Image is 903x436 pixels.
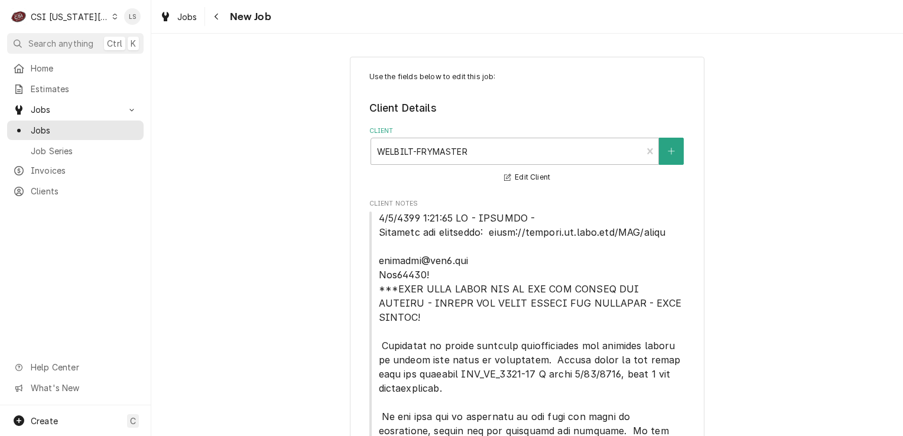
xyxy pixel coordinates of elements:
[107,37,122,50] span: Ctrl
[31,382,137,394] span: What's New
[155,7,202,27] a: Jobs
[31,83,138,95] span: Estimates
[124,8,141,25] div: LS
[31,416,58,426] span: Create
[7,141,144,161] a: Job Series
[31,361,137,373] span: Help Center
[28,37,93,50] span: Search anything
[226,9,271,25] span: New Job
[7,100,144,119] a: Go to Jobs
[31,145,138,157] span: Job Series
[11,8,27,25] div: CSI Kansas City.'s Avatar
[177,11,197,23] span: Jobs
[31,62,138,74] span: Home
[369,199,686,209] span: Client Notes
[31,124,138,136] span: Jobs
[369,126,686,136] label: Client
[207,7,226,26] button: Navigate back
[130,415,136,427] span: C
[31,103,120,116] span: Jobs
[7,79,144,99] a: Estimates
[7,357,144,377] a: Go to Help Center
[7,33,144,54] button: Search anythingCtrlK
[7,161,144,180] a: Invoices
[31,11,109,23] div: CSI [US_STATE][GEOGRAPHIC_DATA].
[31,164,138,177] span: Invoices
[369,100,686,116] legend: Client Details
[7,181,144,201] a: Clients
[502,170,552,185] button: Edit Client
[131,37,136,50] span: K
[369,126,686,185] div: Client
[7,121,144,140] a: Jobs
[668,147,675,155] svg: Create New Client
[7,378,144,398] a: Go to What's New
[11,8,27,25] div: C
[7,58,144,78] a: Home
[124,8,141,25] div: Lindsay Stover's Avatar
[369,71,686,82] p: Use the fields below to edit this job:
[659,138,684,165] button: Create New Client
[31,185,138,197] span: Clients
